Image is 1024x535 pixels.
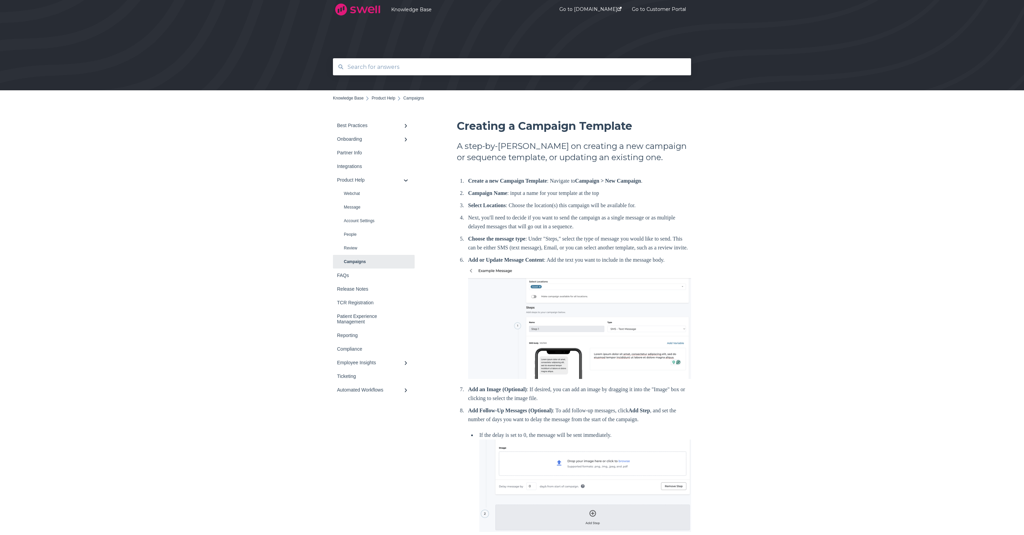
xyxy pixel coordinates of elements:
h2: A step-by-[PERSON_NAME] on creating a new campaign or sequence template, or updating an existing ... [457,140,691,163]
div: Reporting [337,333,404,338]
a: Webchat [333,187,415,200]
li: : input a name for your template at the top [465,189,691,198]
a: Review [333,241,415,255]
div: Ticketing [337,373,404,379]
a: Knowledge Base [391,6,539,13]
img: company logo [333,1,382,18]
li: Next, you'll need to decide if you want to send the campaign as a single message or as multiple d... [465,213,691,231]
strong: Campaign Name [468,190,507,196]
a: Employee Insights [333,356,415,369]
a: Onboarding [333,132,415,146]
a: Partner Info [333,146,415,159]
a: FAQs [333,269,415,282]
a: TCR Registration [333,296,415,309]
div: Employee Insights [337,360,404,365]
a: Message [333,200,415,214]
div: Partner Info [337,150,404,155]
div: Automated Workflows [337,387,404,393]
strong: Campaign > New Campaign [575,178,641,184]
div: Best Practices [337,123,404,128]
li: : Choose the location(s) this campaign will be available for. [465,201,691,210]
strong: Add or Update Message Content [468,257,544,263]
li: : If desired, you can add an image by dragging it into the "Image" box or clicking to select the ... [465,385,691,403]
a: Automated Workflows [333,383,415,397]
strong: Add Step [628,408,650,413]
li: : Navigate to . [465,177,691,185]
div: FAQs [337,273,404,278]
img: Screenshot 2024-07-17 at 3.36.21 PM [468,264,691,379]
li: If the delay is set to 0, the message will be sent immediately. [477,431,691,534]
a: Account Settings [333,214,415,228]
a: Compliance [333,342,415,356]
a: Release Notes [333,282,415,296]
div: Compliance [337,346,404,352]
div: Release Notes [337,286,404,292]
span: Campaigns [403,96,424,101]
a: People [333,228,415,241]
img: Screenshot 2024-07-17 at 3.38.44 PM [479,440,691,532]
strong: Add an Image (Optional) [468,386,527,392]
a: Patient Experience Management [333,309,415,328]
a: Reporting [333,328,415,342]
a: Ticketing [333,369,415,383]
a: Campaigns [333,255,415,269]
input: Search for answers [343,60,681,74]
div: TCR Registration [337,300,404,305]
strong: Add Follow-Up Messages (Optional) [468,408,553,413]
a: Knowledge Base [333,96,364,101]
div: Integrations [337,164,404,169]
div: Patient Experience Management [337,314,404,324]
strong: Choose the message type [468,236,525,242]
a: Best Practices [333,119,415,132]
strong: Create a new Campaign Template [468,178,547,184]
a: Product Help [333,173,415,187]
div: Product Help [337,177,404,183]
a: Integrations [333,159,415,173]
li: : To add follow-up messages, click , and set the number of days you want to delay the message fro... [465,406,691,534]
span: Creating a Campaign Template [457,119,632,133]
div: Onboarding [337,136,404,142]
strong: Select Locations [468,202,506,208]
li: : Add the text you want to include in the message body. [465,256,691,382]
li: : Under "Steps," select the type of message you would like to send. This can be either SMS (text ... [465,234,691,252]
a: Product Help [372,96,395,101]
